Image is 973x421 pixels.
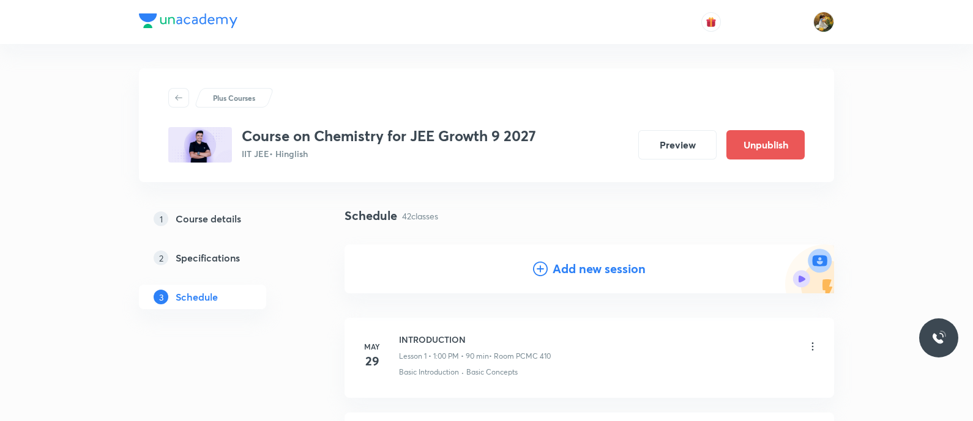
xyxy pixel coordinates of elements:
img: Company Logo [139,13,237,28]
h4: 29 [360,352,384,370]
button: avatar [701,12,721,32]
a: 2Specifications [139,246,305,270]
img: 7FBB92CD-1CF2-4549-9C98-C1C250B0FA7F_plus.png [168,127,232,163]
button: Unpublish [726,130,805,159]
img: avatar [706,16,717,27]
a: Company Logo [139,13,237,31]
img: Gayatri Chillure [813,12,834,32]
img: ttu [931,331,946,345]
h5: Specifications [176,251,240,265]
img: Add [785,244,834,293]
h5: Schedule [176,290,218,304]
h4: Schedule [345,207,397,225]
p: 3 [154,290,168,304]
h5: Course details [176,211,241,226]
p: IIT JEE • Hinglish [242,147,536,160]
p: Lesson 1 • 1:00 PM • 90 min [399,351,489,362]
p: Basic Introduction [399,367,459,378]
p: 42 classes [402,210,438,222]
p: • Room PCMC 410 [489,351,551,362]
h4: Add new session [553,260,646,278]
button: Preview [638,130,717,159]
p: Basic Concepts [466,367,518,378]
p: Plus Courses [213,92,255,103]
h6: May [360,341,384,352]
a: 1Course details [139,207,305,231]
p: 1 [154,211,168,226]
h6: INTRODUCTION [399,333,551,346]
h3: Course on Chemistry for JEE Growth 9 2027 [242,127,536,145]
div: · [461,367,464,378]
p: 2 [154,251,168,265]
